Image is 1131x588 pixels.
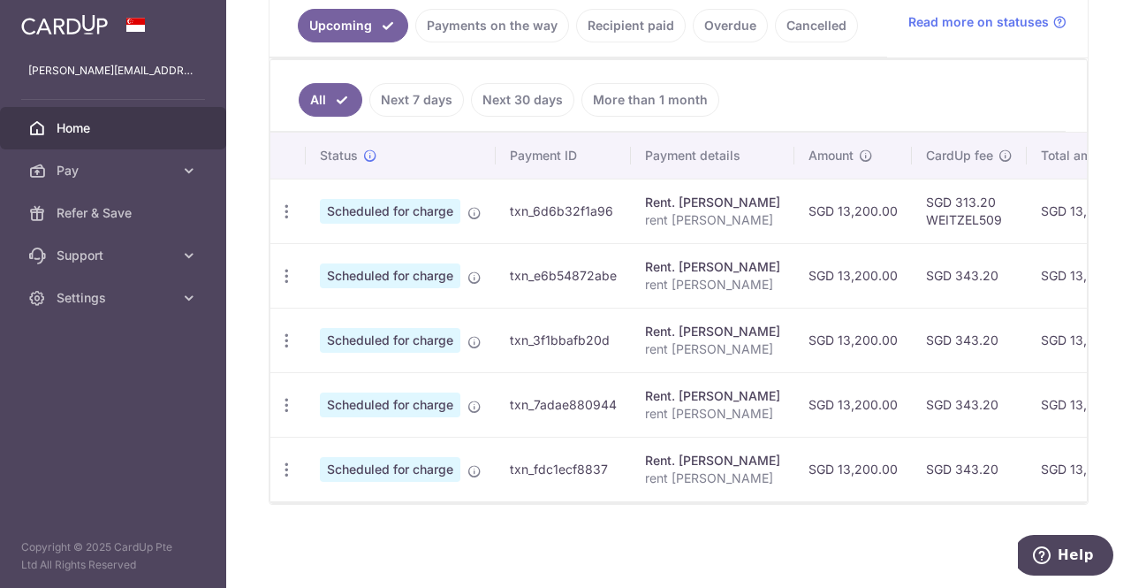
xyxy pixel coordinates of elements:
[645,470,780,487] p: rent [PERSON_NAME]
[775,9,858,42] a: Cancelled
[794,437,912,501] td: SGD 13,200.00
[912,437,1027,501] td: SGD 343.20
[645,340,780,358] p: rent [PERSON_NAME]
[369,83,464,117] a: Next 7 days
[645,452,780,470] div: Rent. [PERSON_NAME]
[21,14,108,35] img: CardUp
[645,405,780,423] p: rent [PERSON_NAME]
[320,147,358,164] span: Status
[645,276,780,294] p: rent [PERSON_NAME]
[645,387,780,405] div: Rent. [PERSON_NAME]
[320,199,460,224] span: Scheduled for charge
[496,372,631,437] td: txn_7adae880944
[298,9,408,42] a: Upcoming
[496,243,631,308] td: txn_e6b54872abe
[808,147,854,164] span: Amount
[57,162,173,179] span: Pay
[496,308,631,372] td: txn_3f1bbafb20d
[794,243,912,308] td: SGD 13,200.00
[28,62,198,80] p: [PERSON_NAME][EMAIL_ADDRESS][DOMAIN_NAME]
[645,211,780,229] p: rent [PERSON_NAME]
[645,194,780,211] div: Rent. [PERSON_NAME]
[693,9,768,42] a: Overdue
[912,372,1027,437] td: SGD 343.20
[926,147,993,164] span: CardUp fee
[320,328,460,353] span: Scheduled for charge
[576,9,686,42] a: Recipient paid
[908,13,1066,31] a: Read more on statuses
[57,119,173,137] span: Home
[631,133,794,179] th: Payment details
[57,204,173,222] span: Refer & Save
[320,393,460,417] span: Scheduled for charge
[57,247,173,264] span: Support
[496,179,631,243] td: txn_6d6b32f1a96
[496,133,631,179] th: Payment ID
[912,243,1027,308] td: SGD 343.20
[415,9,569,42] a: Payments on the way
[320,263,460,288] span: Scheduled for charge
[908,13,1049,31] span: Read more on statuses
[912,308,1027,372] td: SGD 343.20
[794,179,912,243] td: SGD 13,200.00
[57,289,173,307] span: Settings
[471,83,574,117] a: Next 30 days
[912,179,1027,243] td: SGD 313.20 WEITZEL509
[794,308,912,372] td: SGD 13,200.00
[496,437,631,501] td: txn_fdc1ecf8837
[1041,147,1099,164] span: Total amt.
[645,258,780,276] div: Rent. [PERSON_NAME]
[645,323,780,340] div: Rent. [PERSON_NAME]
[299,83,362,117] a: All
[581,83,719,117] a: More than 1 month
[794,372,912,437] td: SGD 13,200.00
[320,457,460,482] span: Scheduled for charge
[1018,535,1113,579] iframe: Opens a widget where you can find more information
